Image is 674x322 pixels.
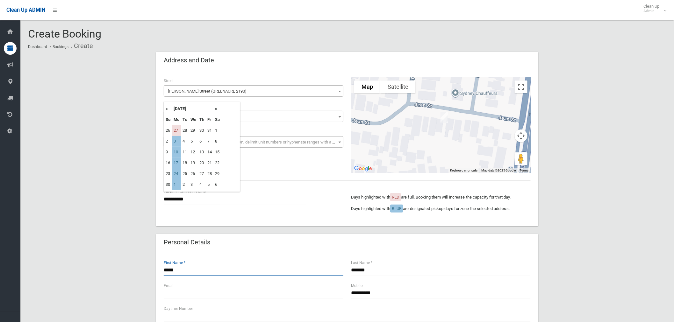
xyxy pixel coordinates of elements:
td: 22 [213,157,221,168]
td: 26 [189,168,198,179]
td: 28 [181,125,189,136]
td: 31 [206,125,213,136]
th: Su [164,114,172,125]
button: Keyboard shortcuts [450,168,477,173]
td: 4 [198,179,206,190]
th: We [189,114,198,125]
span: Clean Up [641,4,666,13]
a: Open this area in Google Maps (opens a new window) [353,164,374,173]
td: 23 [164,168,172,179]
header: Address and Date [156,54,222,66]
td: 16 [164,157,172,168]
td: 18 [181,157,189,168]
button: Drag Pegman onto the map to open Street View [515,152,527,165]
td: 29 [213,168,221,179]
button: Show street map [354,80,380,93]
td: 9 [164,147,172,157]
td: 3 [189,179,198,190]
td: 3 [172,136,181,147]
span: Create Booking [28,27,101,40]
td: 2 [164,136,172,147]
p: Days highlighted with are full. Booking them will increase the capacity for that day. [351,193,531,201]
button: Map camera controls [515,129,527,142]
button: Show satellite imagery [380,80,416,93]
td: 1 [172,179,181,190]
span: 14 [164,111,343,122]
td: 8 [213,136,221,147]
th: Fr [206,114,213,125]
td: 1 [213,125,221,136]
p: Days highlighted with are designated pickup days for zone the selected address. [351,205,531,213]
div: 14 Jean Street, GREENACRE NSW 2190 [438,109,451,125]
td: 12 [189,147,198,157]
td: 2 [181,179,189,190]
td: 13 [198,147,206,157]
li: Create [69,40,93,52]
td: 4 [181,136,189,147]
th: Tu [181,114,189,125]
td: 26 [164,125,172,136]
a: Dashboard [28,45,47,49]
th: » [213,103,221,114]
td: 30 [198,125,206,136]
td: 30 [164,179,172,190]
td: 17 [172,157,181,168]
td: 14 [206,147,213,157]
small: Admin [644,9,660,13]
td: 15 [213,147,221,157]
span: Map data ©2025 Google [481,169,516,172]
th: Sa [213,114,221,125]
th: [DATE] [172,103,213,114]
a: Terms (opens in new tab) [520,169,529,172]
th: Th [198,114,206,125]
td: 11 [181,147,189,157]
a: Bookings [53,45,68,49]
span: RED [392,195,399,199]
span: BLUE [392,206,401,211]
button: Toggle fullscreen view [515,80,527,93]
td: 5 [189,136,198,147]
td: 6 [198,136,206,147]
th: Mo [172,114,181,125]
td: 29 [189,125,198,136]
td: 7 [206,136,213,147]
td: 21 [206,157,213,168]
td: 28 [206,168,213,179]
span: 14 [165,112,342,121]
span: Clean Up ADMIN [6,7,45,13]
th: « [164,103,172,114]
td: 25 [181,168,189,179]
img: Google [353,164,374,173]
td: 6 [213,179,221,190]
td: 27 [172,125,181,136]
header: Personal Details [156,236,218,248]
td: 10 [172,147,181,157]
td: 27 [198,168,206,179]
td: 5 [206,179,213,190]
span: Select the unit number from the dropdown, delimit unit numbers or hyphenate ranges with a comma [168,140,346,144]
td: 24 [172,168,181,179]
span: Jean Street (GREENACRE 2190) [164,85,343,97]
td: 20 [198,157,206,168]
span: Jean Street (GREENACRE 2190) [165,87,342,96]
td: 19 [189,157,198,168]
